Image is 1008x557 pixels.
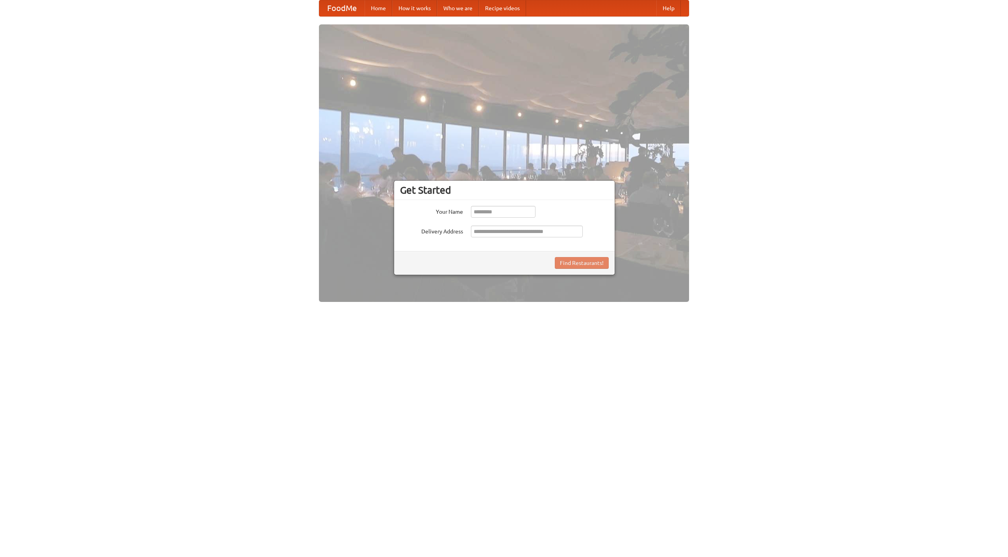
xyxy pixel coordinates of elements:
a: FoodMe [319,0,365,16]
label: Your Name [400,206,463,216]
a: Who we are [437,0,479,16]
button: Find Restaurants! [555,257,609,269]
label: Delivery Address [400,226,463,235]
a: How it works [392,0,437,16]
a: Help [656,0,681,16]
h3: Get Started [400,184,609,196]
a: Recipe videos [479,0,526,16]
a: Home [365,0,392,16]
